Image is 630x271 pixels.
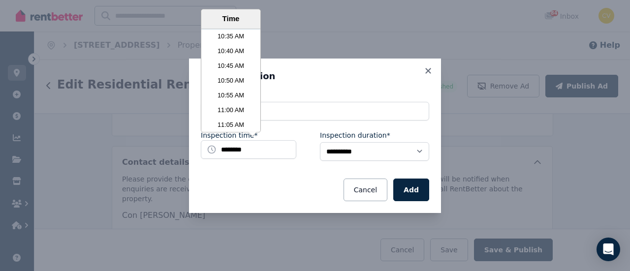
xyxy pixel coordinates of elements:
button: Add [393,179,429,201]
div: Time [204,14,258,25]
h3: Add inspection [201,70,429,82]
li: 11:00 AM [201,103,260,118]
li: 11:05 AM [201,118,260,132]
li: 10:35 AM [201,29,260,44]
ul: Time [201,29,260,132]
label: Inspection duration* [320,130,390,140]
li: 10:55 AM [201,88,260,103]
li: 10:45 AM [201,59,260,73]
button: Cancel [344,179,387,201]
li: 10:50 AM [201,73,260,88]
div: Open Intercom Messenger [597,238,620,261]
li: 10:40 AM [201,44,260,59]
